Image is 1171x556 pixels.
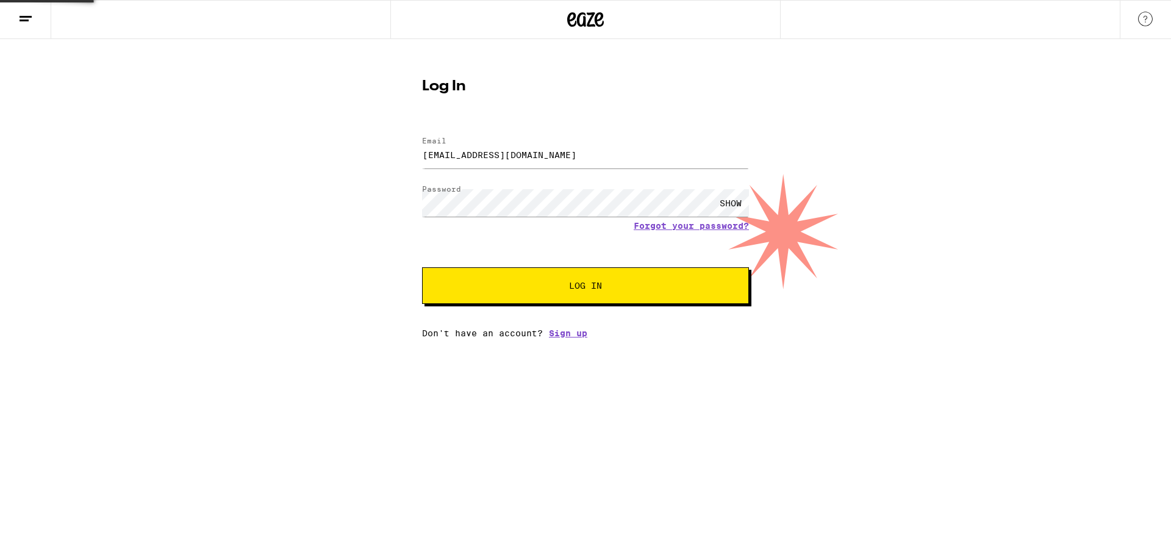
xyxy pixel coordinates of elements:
[569,281,602,290] span: Log In
[549,328,587,338] a: Sign up
[422,79,749,94] h1: Log In
[712,189,749,217] div: SHOW
[422,137,446,145] label: Email
[422,328,749,338] div: Don't have an account?
[422,185,461,193] label: Password
[422,141,749,168] input: Email
[634,221,749,231] a: Forgot your password?
[422,267,749,304] button: Log In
